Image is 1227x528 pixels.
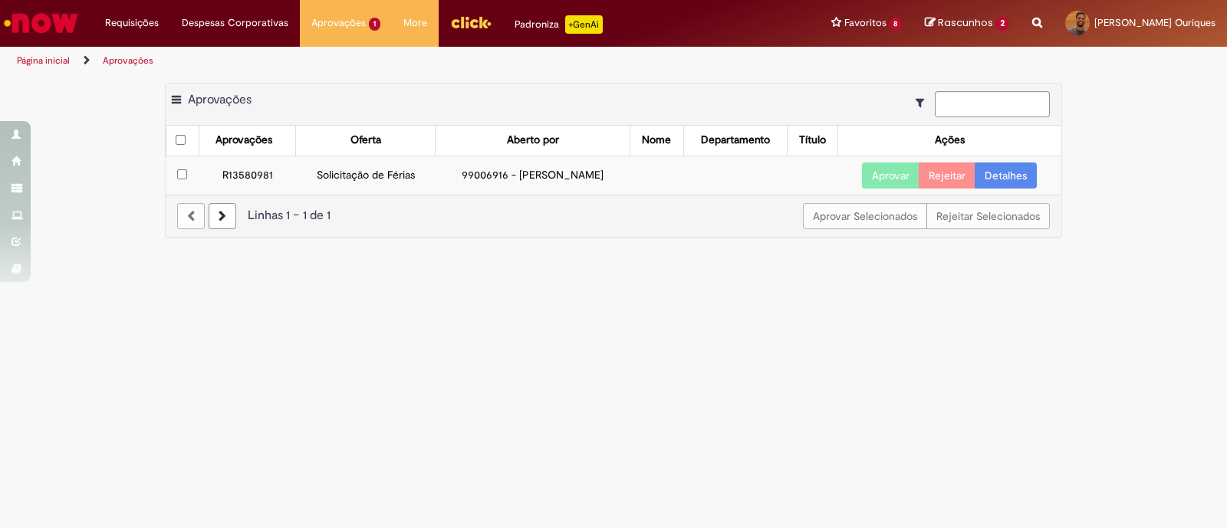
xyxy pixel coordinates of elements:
a: Detalhes [975,162,1037,189]
p: +GenAi [565,15,603,34]
button: Rejeitar [919,162,975,189]
a: Aprovações [103,54,153,67]
div: Ações [935,133,965,148]
span: [PERSON_NAME] Ouriques [1094,16,1215,29]
img: click_logo_yellow_360x200.png [450,11,492,34]
span: More [403,15,427,31]
div: Padroniza [515,15,603,34]
span: 1 [369,18,380,31]
span: Rascunhos [938,15,993,30]
span: 2 [995,17,1009,31]
span: Aprovações [311,15,366,31]
img: ServiceNow [2,8,81,38]
div: Aprovações [215,133,272,148]
div: Oferta [350,133,381,148]
a: Rascunhos [925,16,1009,31]
div: Nome [642,133,671,148]
span: Despesas Corporativas [182,15,288,31]
span: Aprovações [188,92,252,107]
div: Título [799,133,826,148]
ul: Trilhas de página [12,47,807,75]
td: 99006916 - [PERSON_NAME] [436,156,630,195]
span: Favoritos [844,15,887,31]
th: Aprovações [199,126,295,156]
td: Solicitação de Férias [296,156,436,195]
div: Linhas 1 − 1 de 1 [177,207,1050,225]
button: Aprovar [862,162,919,189]
span: 8 [890,18,903,31]
a: Página inicial [17,54,70,67]
i: Mostrar filtros para: Suas Solicitações [916,97,932,108]
td: R13580981 [199,156,295,195]
div: Departamento [701,133,770,148]
div: Aberto por [507,133,559,148]
span: Requisições [105,15,159,31]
